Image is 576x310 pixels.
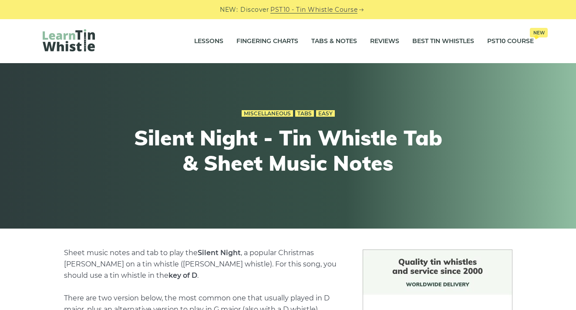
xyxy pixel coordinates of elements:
h1: Silent Night - Tin Whistle Tab & Sheet Music Notes [128,125,448,175]
a: Tabs [295,110,314,117]
a: PST10 CourseNew [487,30,534,52]
a: Fingering Charts [236,30,298,52]
a: Easy [316,110,335,117]
a: Best Tin Whistles [412,30,474,52]
a: Lessons [194,30,223,52]
strong: Silent Night [198,249,241,257]
img: LearnTinWhistle.com [43,29,95,51]
a: Miscellaneous [242,110,293,117]
span: New [530,28,548,37]
strong: key of D [168,271,197,280]
a: Tabs & Notes [311,30,357,52]
a: Reviews [370,30,399,52]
